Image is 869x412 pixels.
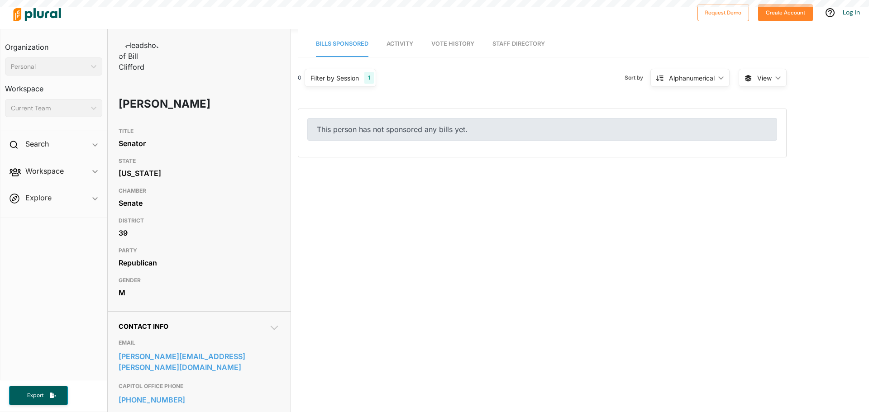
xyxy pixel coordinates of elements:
[119,381,280,392] h3: CAPITOL OFFICE PHONE
[757,73,772,83] span: View
[11,62,87,71] div: Personal
[316,31,368,57] a: Bills Sponsored
[5,34,102,54] h3: Organization
[119,185,280,196] h3: CHAMBER
[119,196,280,210] div: Senate
[119,137,280,150] div: Senator
[697,4,749,21] button: Request Demo
[119,40,164,72] img: Headshot of Bill Clifford
[758,7,813,17] a: Create Account
[431,40,474,47] span: Vote History
[11,104,87,113] div: Current Team
[316,40,368,47] span: Bills Sponsored
[364,72,374,84] div: 1
[119,337,280,348] h3: EMAIL
[119,226,280,240] div: 39
[119,166,280,180] div: [US_STATE]
[431,31,474,57] a: Vote History
[9,386,68,405] button: Export
[119,156,280,166] h3: STATE
[758,4,813,21] button: Create Account
[119,215,280,226] h3: DISTRICT
[119,286,280,299] div: M
[119,393,280,407] a: [PHONE_NUMBER]
[119,350,280,374] a: [PERSON_NAME][EMAIL_ADDRESS][PERSON_NAME][DOMAIN_NAME]
[387,31,413,57] a: Activity
[21,392,50,399] span: Export
[119,256,280,270] div: Republican
[387,40,413,47] span: Activity
[310,73,359,83] div: Filter by Session
[298,74,301,82] div: 0
[119,275,280,286] h3: GENDER
[119,245,280,256] h3: PARTY
[307,118,777,141] div: This person has not sponsored any bills yet.
[843,8,860,16] a: Log In
[119,90,215,118] h1: [PERSON_NAME]
[625,74,650,82] span: Sort by
[5,76,102,95] h3: Workspace
[697,7,749,17] a: Request Demo
[25,139,49,149] h2: Search
[492,31,545,57] a: Staff Directory
[669,73,715,83] div: Alphanumerical
[119,322,168,330] span: Contact Info
[119,126,280,137] h3: TITLE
